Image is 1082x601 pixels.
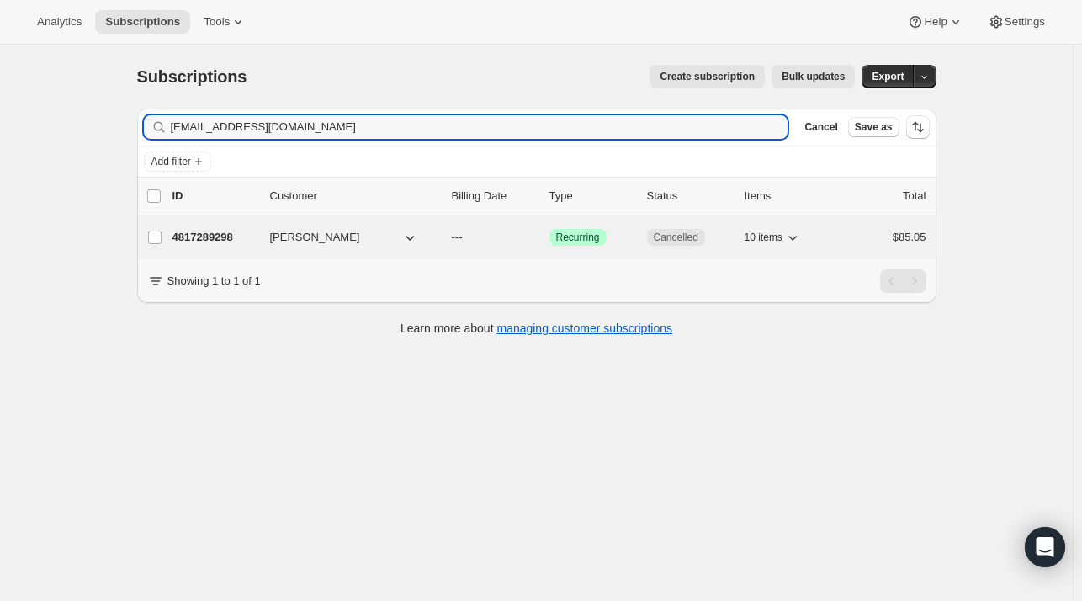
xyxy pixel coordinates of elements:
span: Export [872,70,904,83]
span: $85.05 [893,231,926,243]
button: Analytics [27,10,92,34]
p: Billing Date [452,188,536,205]
p: Status [647,188,731,205]
button: Bulk updates [772,65,855,88]
p: ID [172,188,257,205]
button: Subscriptions [95,10,190,34]
span: Add filter [151,155,191,168]
button: Tools [194,10,257,34]
span: Tools [204,15,230,29]
div: Items [745,188,829,205]
span: Cancel [804,120,837,134]
span: 10 items [745,231,782,244]
span: Subscriptions [105,15,180,29]
p: 4817289298 [172,229,257,246]
span: Analytics [37,15,82,29]
p: Total [903,188,926,205]
button: Cancel [798,117,844,137]
button: [PERSON_NAME] [260,224,428,251]
span: Create subscription [660,70,755,83]
button: Create subscription [650,65,765,88]
p: Learn more about [400,320,672,337]
span: [PERSON_NAME] [270,229,360,246]
button: Export [862,65,914,88]
div: Open Intercom Messenger [1025,527,1065,567]
p: Showing 1 to 1 of 1 [167,273,261,290]
div: 4817289298[PERSON_NAME]---SuccessRecurringCancelled10 items$85.05 [172,226,926,249]
p: Customer [270,188,438,205]
button: Save as [848,117,899,137]
div: IDCustomerBilling DateTypeStatusItemsTotal [172,188,926,205]
span: Settings [1005,15,1045,29]
button: Add filter [144,152,211,172]
button: 10 items [745,226,801,249]
nav: Pagination [880,269,926,293]
button: Sort the results [906,115,930,139]
button: Help [897,10,973,34]
span: --- [452,231,463,243]
a: managing customer subscriptions [496,322,672,335]
input: Filter subscribers [171,115,788,139]
span: Bulk updates [782,70,845,83]
span: Help [924,15,947,29]
span: Save as [855,120,893,134]
span: Recurring [556,231,600,244]
span: Cancelled [654,231,698,244]
span: Subscriptions [137,67,247,86]
button: Settings [978,10,1055,34]
div: Type [549,188,634,205]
